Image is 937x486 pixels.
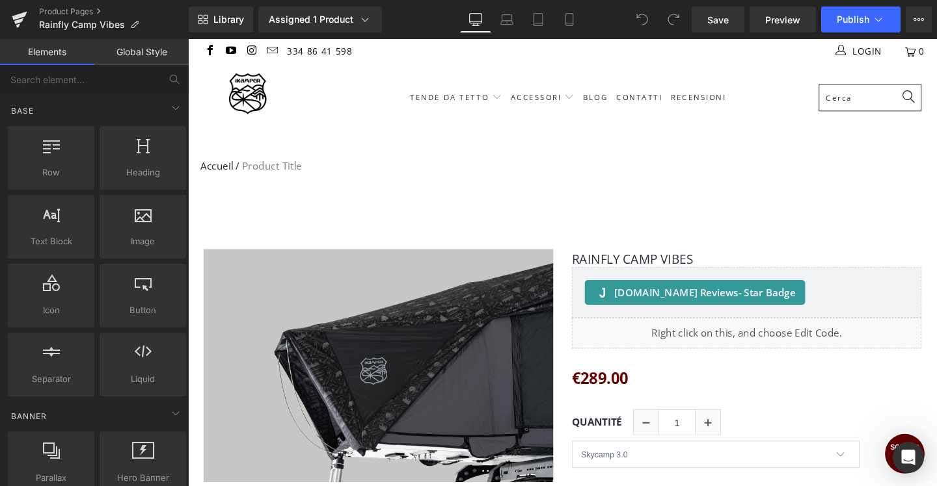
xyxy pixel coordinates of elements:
[403,348,463,365] span: €289.00
[60,6,73,19] a: iKamper Italia on Instagram
[13,125,48,142] a: Accueil
[403,224,531,240] a: Rainfly Camp Vibes
[460,6,491,32] a: Desktop
[10,105,35,117] span: Base
[12,372,90,386] span: Separator
[554,6,585,32] a: Mobile
[103,166,182,179] span: Heading
[765,13,800,27] span: Preview
[837,14,869,25] span: Publish
[94,39,189,65] a: Global Style
[403,397,468,409] label: Quantité
[39,19,125,30] span: Rainfly Camp Vibes
[13,118,774,150] nav: breadcrumbs
[10,410,48,422] span: Banner
[103,235,182,248] span: Image
[103,471,182,485] span: Hero Banner
[508,45,565,79] a: RECENSIONI
[415,45,441,79] a: BLOG
[448,259,638,274] span: [DOMAIN_NAME] Reviews
[893,442,924,473] div: Open Intercom Messenger
[213,14,244,25] span: Library
[189,6,253,32] a: New Library
[38,6,51,19] a: iKamper Italia on YouTube
[12,471,90,485] span: Parallax
[339,45,406,79] a: ACCESSORI
[29,26,97,89] img: iKamper Italia
[16,6,29,19] a: iKamper Italia on Facebook
[103,372,182,386] span: Liquid
[450,45,498,79] a: CONTATTI
[707,13,729,27] span: Save
[906,6,932,32] button: More
[103,303,182,317] span: Button
[12,303,90,317] span: Icon
[821,6,901,32] button: Publish
[82,6,95,19] a: Email iKamper Italia
[48,125,57,142] span: /
[629,6,655,32] button: Undo
[12,235,90,248] span: Text Block
[16,221,384,466] img: Rainfly Camp Vibes
[750,6,816,32] a: Preview
[663,47,771,76] input: Cerca
[523,6,554,32] a: Tablet
[234,45,330,79] a: TENDE DA TETTO
[269,13,372,26] div: Assigned 1 Product
[491,6,523,32] a: Laptop
[660,6,686,32] button: Redo
[12,166,90,179] span: Row
[578,259,638,274] span: - Star Badge
[39,6,189,17] a: Product Pages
